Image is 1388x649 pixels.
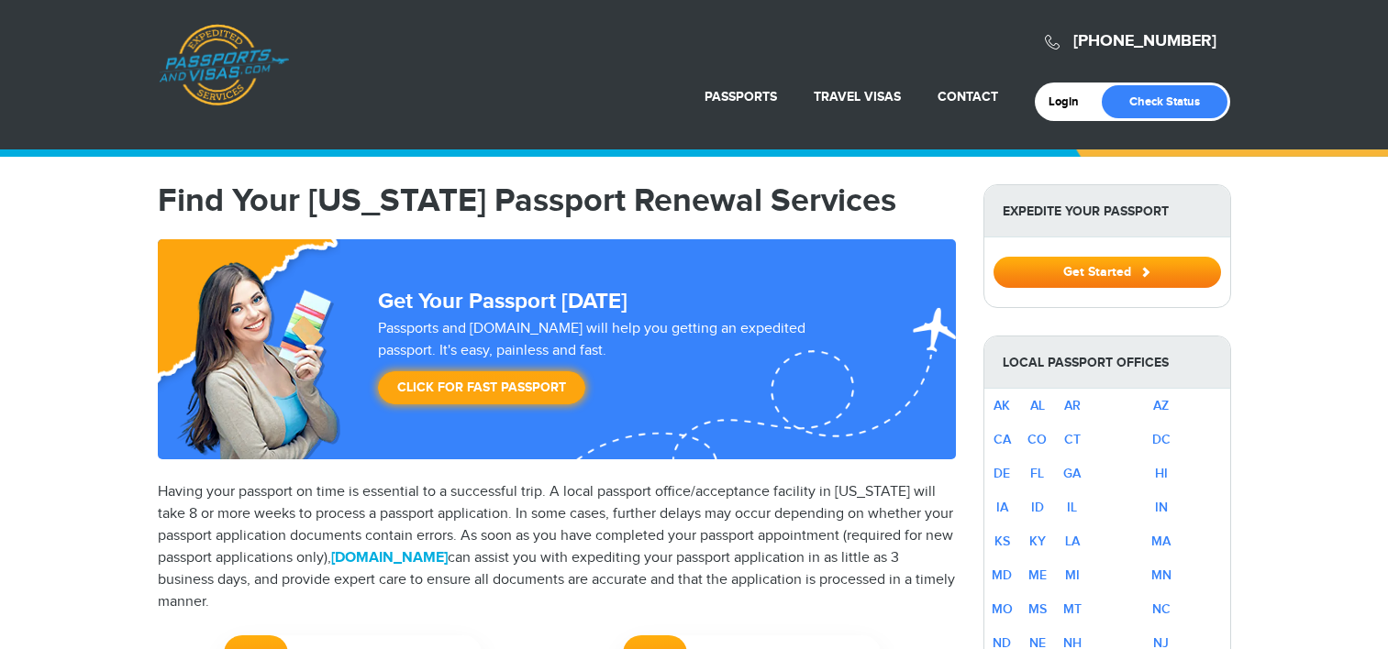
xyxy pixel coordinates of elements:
a: CT [1064,432,1081,447]
a: MI [1065,567,1080,583]
a: AK [994,398,1010,413]
a: Get Started [994,264,1221,279]
strong: Expedite Your Passport [984,185,1230,237]
a: AL [1030,398,1045,413]
a: KY [1029,533,1046,549]
a: Check Status [1102,85,1227,118]
a: MN [1151,567,1171,583]
h1: Find Your [US_STATE] Passport Renewal Services [158,184,956,217]
a: NC [1152,601,1171,617]
a: IA [996,500,1008,515]
a: LA [1065,533,1080,549]
a: [PHONE_NUMBER] [1073,31,1216,51]
a: GA [1063,466,1081,481]
a: [DOMAIN_NAME] [331,549,448,566]
a: MO [992,601,1013,617]
a: Travel Visas [814,89,901,104]
a: ME [1028,567,1047,583]
a: AZ [1153,398,1169,413]
a: AR [1064,398,1081,413]
a: HI [1155,466,1168,481]
a: Passports [705,89,777,104]
a: DC [1152,432,1171,447]
strong: Local Passport Offices [984,336,1230,389]
a: MT [1063,601,1082,617]
a: IL [1067,500,1077,515]
a: FL [1030,466,1044,481]
a: DE [994,466,1010,481]
a: Passports & [DOMAIN_NAME] [159,24,289,106]
a: MA [1151,533,1171,549]
a: ID [1031,500,1044,515]
a: Contact [938,89,998,104]
a: Login [1049,94,1092,109]
a: MS [1028,601,1047,617]
div: Passports and [DOMAIN_NAME] will help you getting an expedited passport. It's easy, painless and ... [371,318,872,413]
a: MD [992,567,1012,583]
a: Click for Fast Passport [378,371,585,404]
button: Get Started [994,257,1221,288]
p: Having your passport on time is essential to a successful trip. A local passport office/acceptanc... [158,481,956,613]
strong: Get Your Passport [DATE] [378,288,627,314]
a: CO [1027,432,1047,447]
a: IN [1155,500,1168,515]
a: KS [994,533,1010,549]
a: CA [994,432,1011,447]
